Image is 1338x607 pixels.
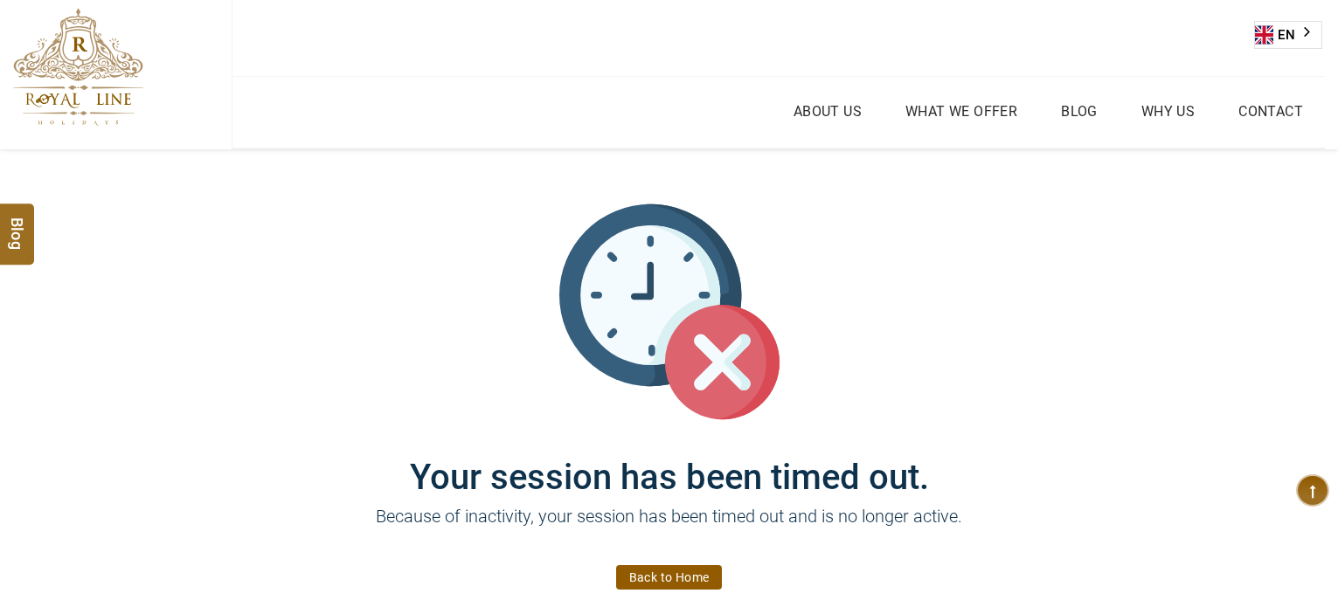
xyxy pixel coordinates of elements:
p: Because of inactivity, your session has been timed out and is no longer active. [145,503,1194,555]
img: session_time_out.svg [559,202,780,422]
a: Blog [1057,99,1102,124]
a: Back to Home [616,565,723,590]
h1: Your session has been timed out. [145,422,1194,498]
span: Blog [6,217,29,232]
a: What we Offer [901,99,1022,124]
a: About Us [789,99,866,124]
a: Why Us [1137,99,1199,124]
a: Contact [1234,99,1307,124]
img: The Royal Line Holidays [13,8,143,126]
aside: Language selected: English [1254,21,1322,49]
div: Language [1254,21,1322,49]
a: EN [1255,22,1321,48]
